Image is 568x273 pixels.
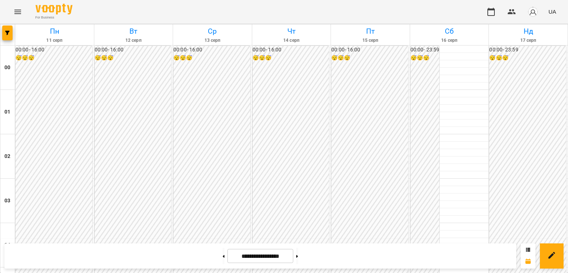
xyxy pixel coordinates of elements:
button: Menu [9,3,27,21]
h6: 15 серп [332,37,409,44]
h6: 00:00 - 23:59 [489,46,566,54]
h6: 02 [4,152,10,161]
h6: 14 серп [253,37,330,44]
h6: 16 серп [411,37,488,44]
h6: 03 [4,197,10,205]
h6: 😴😴😴 [253,54,329,62]
img: Voopty Logo [35,4,72,14]
h6: Ср [174,26,251,37]
img: avatar_s.png [528,7,538,17]
h6: 17 серп [490,37,567,44]
span: UA [548,8,556,16]
h6: Пт [332,26,409,37]
h6: 11 серп [16,37,93,44]
h6: 12 серп [95,37,172,44]
h6: Нд [490,26,567,37]
h6: Сб [411,26,488,37]
h6: 😴😴😴 [489,54,566,62]
h6: Чт [253,26,330,37]
h6: 00:00 - 16:00 [95,46,172,54]
h6: 😴😴😴 [410,54,439,62]
h6: Пн [16,26,93,37]
h6: 😴😴😴 [331,54,408,62]
h6: 00:00 - 16:00 [173,46,250,54]
h6: 😴😴😴 [16,54,92,62]
h6: 00:00 - 16:00 [16,46,92,54]
span: For Business [35,15,72,20]
h6: 00 [4,64,10,72]
h6: Вт [95,26,172,37]
h6: 😴😴😴 [95,54,172,62]
button: UA [545,5,559,18]
h6: 00:00 - 16:00 [331,46,408,54]
h6: 00:00 - 16:00 [253,46,329,54]
h6: 13 серп [174,37,251,44]
h6: 😴😴😴 [173,54,250,62]
h6: 00:00 - 23:59 [410,46,439,54]
h6: 01 [4,108,10,116]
